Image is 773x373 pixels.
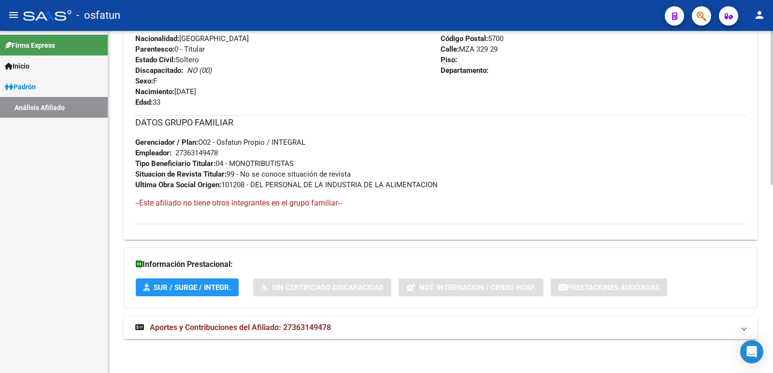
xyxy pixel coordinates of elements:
span: Inicio [5,61,29,71]
strong: Empleador: [135,149,172,157]
span: 101208 - DEL PERSONAL DE LA INDUSTRIA DE LA ALIMENTACION [135,180,438,189]
span: 33 [135,98,160,107]
strong: Sexo: [135,77,153,85]
span: 99 - No se conoce situación de revista [135,170,351,179]
strong: Tipo Beneficiario Titular: [135,159,215,168]
mat-icon: menu [8,9,19,21]
h3: Información Prestacional: [136,258,745,271]
span: Sin Certificado Discapacidad [272,283,384,292]
h3: DATOS GRUPO FAMILIAR [135,116,746,129]
strong: Gerenciador / Plan: [135,138,198,147]
span: Firma Express [5,40,55,51]
strong: Piso: [441,55,457,64]
span: SAN LUIS [441,24,505,32]
span: [DATE] [135,87,196,96]
strong: Calle: [441,45,459,54]
span: Soltero [135,55,199,64]
strong: Discapacitado: [135,66,183,75]
span: 0 - Titular [135,45,205,54]
button: SUR / SURGE / INTEGR. [136,278,239,296]
span: [GEOGRAPHIC_DATA] [135,34,249,43]
span: 04 - MONOTRIBUTISTAS [135,159,294,168]
strong: Departamento: [441,66,488,75]
span: - osfatun [76,5,120,26]
span: 5700 [441,34,503,43]
strong: Localidad: [441,24,473,32]
button: Prestaciones Auditadas [551,278,667,296]
strong: Parentesco: [135,45,174,54]
mat-icon: person [754,9,765,21]
div: Open Intercom Messenger [740,340,763,363]
span: F [135,77,157,85]
strong: Nacionalidad: [135,34,179,43]
strong: Nacimiento: [135,87,174,96]
strong: Estado Civil: [135,55,175,64]
i: NO (00) [187,66,212,75]
mat-expansion-panel-header: Aportes y Contribuciones del Afiliado: 27363149478 [124,316,758,339]
strong: Código Postal: [441,34,488,43]
span: SUR / SURGE / INTEGR. [154,283,231,292]
div: 27363149478 [175,148,218,158]
button: Sin Certificado Discapacidad [253,278,391,296]
span: DU - DOCUMENTO UNICO 36314947 [135,24,290,32]
span: Prestaciones Auditadas [567,283,659,292]
strong: Documento: [135,24,174,32]
span: Not. Internacion / Censo Hosp. [419,283,536,292]
strong: Edad: [135,98,153,107]
h4: --Este afiliado no tiene otros integrantes en el grupo familiar-- [135,198,746,208]
button: Not. Internacion / Censo Hosp. [399,278,544,296]
span: Aportes y Contribuciones del Afiliado: 27363149478 [150,323,331,332]
span: MZA 329 29 [441,45,498,54]
strong: Situacion de Revista Titular: [135,170,227,179]
span: O02 - Osfatun Propio / INTEGRAL [135,138,305,147]
span: Padrón [5,82,36,92]
strong: Ultima Obra Social Origen: [135,180,221,189]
